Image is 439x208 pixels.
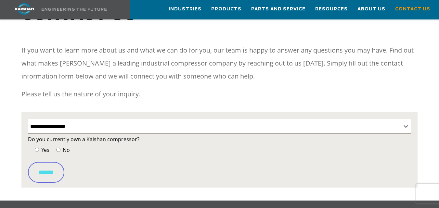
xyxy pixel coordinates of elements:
img: Engineering the future [42,8,107,11]
a: Industries [169,0,201,18]
a: About Us [357,0,385,18]
p: If you want to learn more about us and what we can do for you, our team is happy to answer any qu... [21,44,418,83]
a: Parts and Service [251,0,305,18]
span: Parts and Service [251,6,305,13]
span: Industries [169,6,201,13]
span: About Us [357,6,385,13]
input: No [56,148,60,152]
a: Resources [315,0,348,18]
a: Products [211,0,241,18]
span: Contact Us [395,6,430,13]
label: Do you currently own a Kaishan compressor? [28,135,411,144]
span: No [61,146,70,153]
span: Resources [315,6,348,13]
span: Products [211,6,241,13]
a: Contact Us [395,0,430,18]
span: Yes [40,146,49,153]
input: Yes [35,148,39,152]
form: Contact form [28,135,411,183]
p: Please tell us the nature of your inquiry. [21,88,418,101]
